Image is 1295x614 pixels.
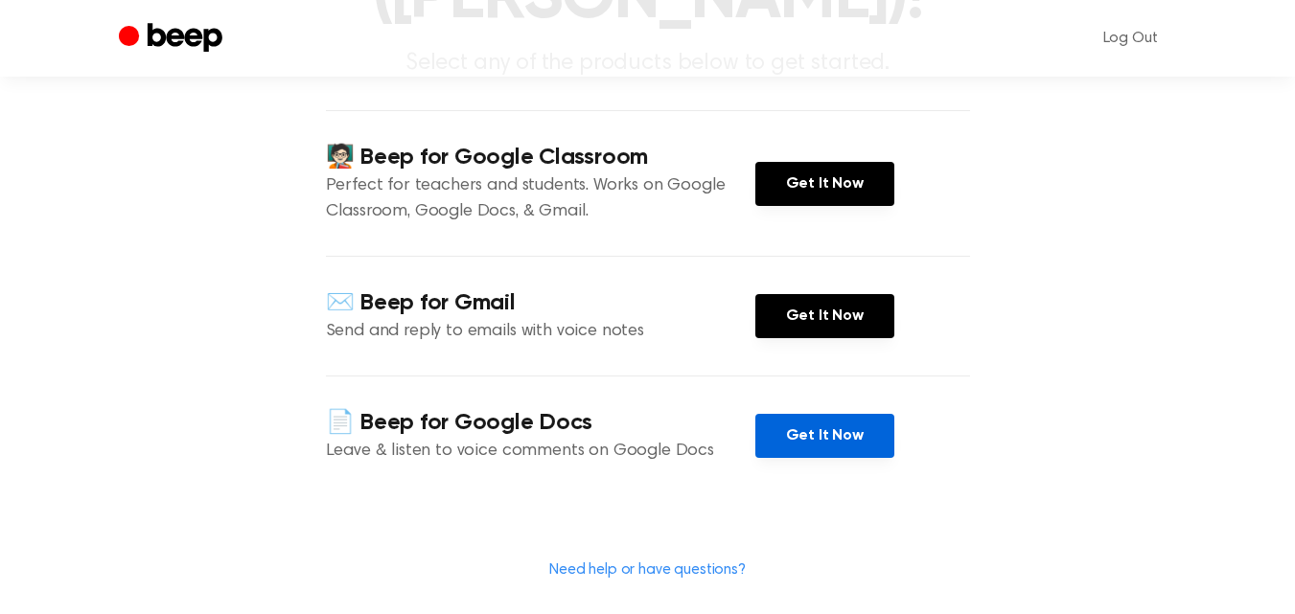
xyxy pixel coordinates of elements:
p: Leave & listen to voice comments on Google Docs [326,439,755,465]
a: Beep [119,20,227,57]
a: Get It Now [755,294,894,338]
p: Perfect for teachers and students. Works on Google Classroom, Google Docs, & Gmail. [326,173,755,225]
h4: 📄 Beep for Google Docs [326,407,755,439]
a: Get It Now [755,162,894,206]
a: Need help or have questions? [549,562,746,578]
a: Get It Now [755,414,894,458]
a: Log Out [1084,15,1177,61]
h4: 🧑🏻‍🏫 Beep for Google Classroom [326,142,755,173]
p: Send and reply to emails with voice notes [326,319,755,345]
h4: ✉️ Beep for Gmail [326,287,755,319]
